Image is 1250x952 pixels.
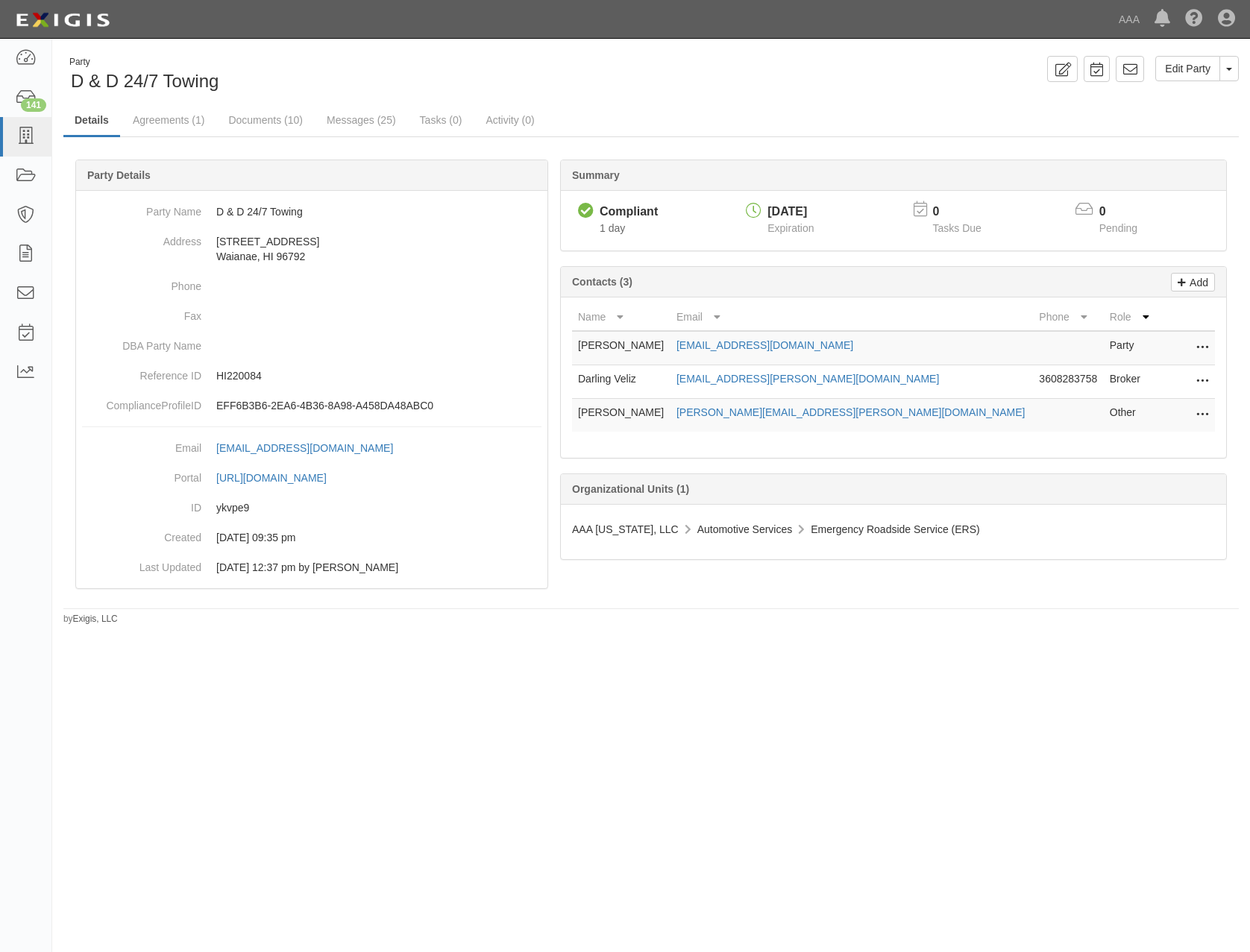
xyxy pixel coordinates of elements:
[82,391,201,413] dt: ComplianceProfileID
[73,614,118,624] a: Exigis, LLC
[87,169,151,181] b: Party Details
[1185,10,1203,28] i: Help Center - Complianz
[82,523,201,545] dt: Created
[82,493,541,523] dd: ykvpe9
[1171,273,1215,291] a: Add
[1099,204,1156,221] p: 0
[670,303,1033,331] th: Email
[409,105,474,135] a: Tasks (0)
[82,433,201,455] dt: Email
[676,406,1026,418] a: [PERSON_NAME][EMAIL_ADDRESS][PERSON_NAME][DOMAIN_NAME]
[578,204,594,219] i: Compliant
[1111,4,1147,34] a: AAA
[216,472,343,484] a: [URL][DOMAIN_NAME]
[1104,365,1155,399] td: Broker
[1155,56,1220,81] a: Edit Party
[572,483,689,495] b: Organizational Units (1)
[767,204,814,221] div: [DATE]
[1099,222,1137,234] span: Pending
[1033,303,1103,331] th: Phone
[21,98,46,112] div: 141
[82,301,201,324] dt: Fax
[676,339,853,351] a: [EMAIL_ADDRESS][DOMAIN_NAME]
[1104,303,1155,331] th: Role
[1186,274,1208,291] p: Add
[572,399,670,432] td: [PERSON_NAME]
[82,463,201,485] dt: Portal
[572,303,670,331] th: Name
[122,105,216,135] a: Agreements (1)
[216,368,541,383] p: HI220084
[82,493,201,515] dt: ID
[697,523,793,535] span: Automotive Services
[767,222,814,234] span: Expiration
[82,271,201,294] dt: Phone
[572,331,670,365] td: [PERSON_NAME]
[216,442,409,454] a: [EMAIL_ADDRESS][DOMAIN_NAME]
[572,523,679,535] span: AAA [US_STATE], LLC
[82,361,201,383] dt: Reference ID
[811,523,979,535] span: Emergency Roadside Service (ERS)
[933,204,1000,221] p: 0
[572,169,620,181] b: Summary
[63,613,118,625] small: by
[82,331,201,353] dt: DBA Party Name
[82,197,541,227] dd: D & D 24/7 Towing
[63,56,640,94] div: D & D 24/7 Towing
[933,222,982,234] span: Tasks Due
[82,227,201,249] dt: Address
[600,222,625,234] span: Since 09/08/2025
[11,7,114,34] img: logo-5460c22ac91f19d4615b14bd174203de0afe785f0fc80cf4dbbc73dc1793850b.png
[676,373,939,385] a: [EMAIL_ADDRESS][PERSON_NAME][DOMAIN_NAME]
[216,441,393,455] div: [EMAIL_ADDRESS][DOMAIN_NAME]
[82,552,201,575] dt: Last Updated
[82,523,541,552] dd: 03/09/2023 09:35 pm
[600,204,658,221] div: Compliant
[315,105,407,135] a: Messages (25)
[1104,331,1155,365] td: Party
[216,398,541,413] p: EFF6B3B6-2EA6-4B36-8A98-A458DA48ABC0
[82,197,201,219] dt: Party Name
[82,552,541,582] dd: 10/14/2024 12:37 pm by Samantha Molina
[69,56,219,69] div: Party
[1104,399,1155,432] td: Other
[1033,365,1103,399] td: 3608283758
[82,227,541,271] dd: [STREET_ADDRESS] Waianae, HI 96792
[474,105,545,135] a: Activity (0)
[572,365,670,399] td: Darling Veliz
[217,105,314,135] a: Documents (10)
[572,276,632,288] b: Contacts (3)
[63,105,120,137] a: Details
[71,71,219,91] span: D & D 24/7 Towing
